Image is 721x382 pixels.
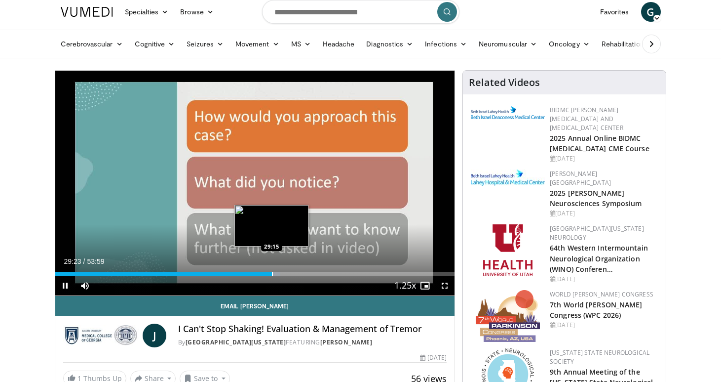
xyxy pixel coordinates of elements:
[550,348,649,366] a: [US_STATE] State Neurological Society
[143,324,166,347] a: J
[594,2,635,22] a: Favorites
[473,34,543,54] a: Neuromuscular
[596,34,650,54] a: Rehabilitation
[550,290,653,298] a: World [PERSON_NAME] Congress
[55,296,455,316] a: Email [PERSON_NAME]
[229,34,285,54] a: Movement
[550,209,658,218] div: [DATE]
[550,243,648,273] a: 64th Western Intermountain Neurological Organization (WINO) Conferen…
[75,276,95,296] button: Mute
[471,170,545,186] img: e7977282-282c-4444-820d-7cc2733560fd.jpg.150x105_q85_autocrop_double_scale_upscale_version-0.2.jpg
[174,2,220,22] a: Browse
[55,276,75,296] button: Pause
[285,34,317,54] a: MS
[419,34,473,54] a: Infections
[360,34,419,54] a: Diagnostics
[87,257,104,265] span: 53:59
[181,34,229,54] a: Seizures
[178,324,447,335] h4: I Can't Stop Shaking! Evaluation & Management of Tremor
[61,7,113,17] img: VuMedi Logo
[317,34,361,54] a: Headache
[543,34,596,54] a: Oncology
[483,224,532,276] img: f6362829-b0a3-407d-a044-59546adfd345.png.150x105_q85_autocrop_double_scale_upscale_version-0.2.png
[55,272,455,276] div: Progress Bar
[435,276,455,296] button: Fullscreen
[64,257,81,265] span: 29:23
[395,276,415,296] button: Playback Rate
[420,353,447,362] div: [DATE]
[186,338,286,346] a: [GEOGRAPHIC_DATA][US_STATE]
[63,324,139,347] img: Medical College of Georgia - Augusta University
[550,321,658,330] div: [DATE]
[550,300,642,320] a: 7th World [PERSON_NAME] Congress (WPC 2026)
[476,290,540,342] img: 16fe1da8-a9a0-4f15-bd45-1dd1acf19c34.png.150x105_q85_autocrop_double_scale_upscale_version-0.2.png
[469,77,540,88] h4: Related Videos
[415,276,435,296] button: Enable picture-in-picture mode
[550,224,644,242] a: [GEOGRAPHIC_DATA][US_STATE] Neurology
[234,205,308,247] img: image.jpeg
[471,106,545,119] img: c96b19ec-a48b-46a9-9095-935f19585444.png.150x105_q85_autocrop_double_scale_upscale_version-0.2.png
[550,133,649,153] a: 2025 Annual Online BIDMC [MEDICAL_DATA] CME Course
[550,154,658,163] div: [DATE]
[83,257,85,265] span: /
[641,2,661,22] a: G
[550,170,611,187] a: [PERSON_NAME][GEOGRAPHIC_DATA]
[550,106,623,132] a: BIDMC [PERSON_NAME][MEDICAL_DATA] and [MEDICAL_DATA] Center
[119,2,175,22] a: Specialties
[55,71,455,296] video-js: Video Player
[320,338,373,346] a: [PERSON_NAME]
[129,34,181,54] a: Cognitive
[178,338,447,347] div: By FEATURING
[550,188,642,208] a: 2025 [PERSON_NAME] Neurosciences Symposium
[55,34,129,54] a: Cerebrovascular
[550,275,658,284] div: [DATE]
